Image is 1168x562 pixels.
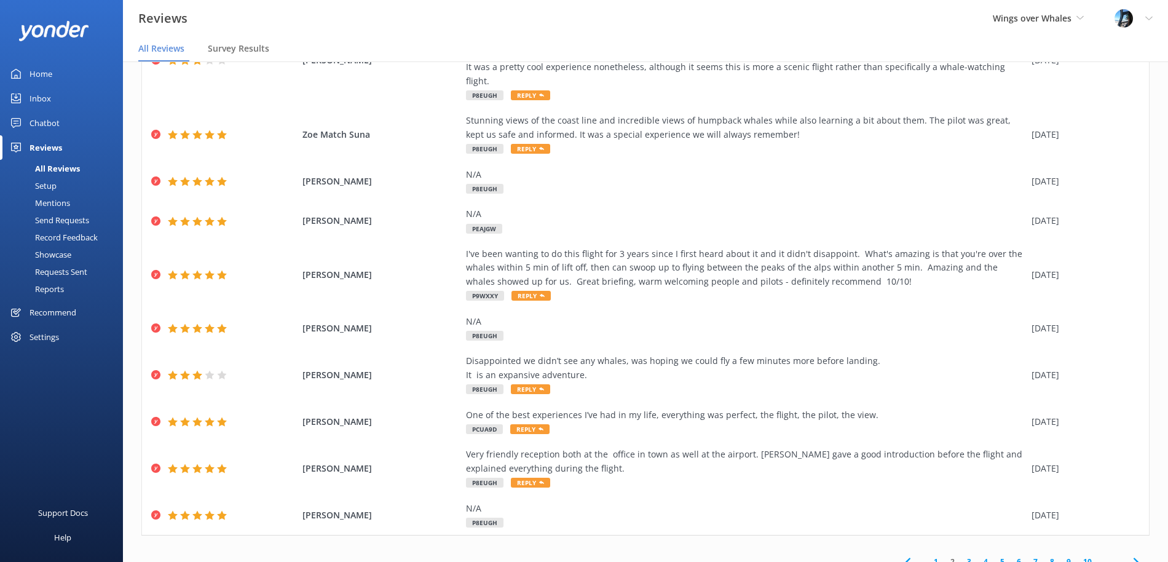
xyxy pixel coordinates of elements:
[30,61,52,86] div: Home
[1032,268,1134,282] div: [DATE]
[466,478,503,488] span: P8EUGH
[208,42,269,55] span: Survey Results
[1115,9,1133,28] img: 145-1635463833.jpg
[138,9,187,28] h3: Reviews
[7,229,123,246] a: Record Feedback
[1032,322,1134,335] div: [DATE]
[30,111,60,135] div: Chatbot
[466,331,503,341] span: P8EUGH
[1032,462,1134,475] div: [DATE]
[466,184,503,194] span: P8EUGH
[1032,368,1134,382] div: [DATE]
[466,502,1025,515] div: N/A
[466,424,503,434] span: PCUA9D
[7,194,70,212] div: Mentions
[1032,214,1134,228] div: [DATE]
[466,518,503,528] span: P8EUGH
[7,177,57,194] div: Setup
[7,263,123,280] a: Requests Sent
[511,478,550,488] span: Reply
[466,247,1025,288] div: I've been wanting to do this flight for 3 years since I first heard about it and it didn't disapp...
[54,525,71,550] div: Help
[30,135,62,160] div: Reviews
[302,322,460,335] span: [PERSON_NAME]
[466,144,503,154] span: P8EUGH
[1032,415,1134,429] div: [DATE]
[7,229,98,246] div: Record Feedback
[7,212,89,229] div: Send Requests
[466,224,502,234] span: PEAJGW
[38,501,88,525] div: Support Docs
[7,280,123,298] a: Reports
[302,368,460,382] span: [PERSON_NAME]
[302,214,460,228] span: [PERSON_NAME]
[511,291,551,301] span: Reply
[302,509,460,522] span: [PERSON_NAME]
[466,291,504,301] span: P9WXXY
[511,384,550,394] span: Reply
[466,207,1025,221] div: N/A
[1032,175,1134,188] div: [DATE]
[30,86,51,111] div: Inbox
[466,168,1025,181] div: N/A
[302,462,460,475] span: [PERSON_NAME]
[18,21,89,41] img: yonder-white-logo.png
[7,246,123,263] a: Showcase
[466,354,1025,382] div: Disappointed we didn’t see any whales, was hoping we could fly a few minutes more before landing....
[510,424,550,434] span: Reply
[993,12,1071,24] span: Wings over Whales
[7,160,80,177] div: All Reviews
[1032,509,1134,522] div: [DATE]
[302,175,460,188] span: [PERSON_NAME]
[466,90,503,100] span: P8EUGH
[7,212,123,229] a: Send Requests
[466,384,503,394] span: P8EUGH
[466,408,1025,422] div: One of the best experiences I’ve had in my life, everything was perfect, the flight, the pilot, t...
[302,415,460,429] span: [PERSON_NAME]
[7,160,123,177] a: All Reviews
[30,300,76,325] div: Recommend
[7,280,64,298] div: Reports
[7,263,87,280] div: Requests Sent
[30,325,59,349] div: Settings
[7,177,123,194] a: Setup
[466,315,1025,328] div: N/A
[7,246,71,263] div: Showcase
[7,194,123,212] a: Mentions
[511,144,550,154] span: Reply
[302,268,460,282] span: [PERSON_NAME]
[466,448,1025,475] div: Very friendly reception both at the office in town as well at the airport. [PERSON_NAME] gave a g...
[302,128,460,141] span: Zoe Match Suna
[466,114,1025,141] div: Stunning views of the coast line and incredible views of humpback whales while also learning a bi...
[1032,128,1134,141] div: [DATE]
[511,90,550,100] span: Reply
[138,42,184,55] span: All Reviews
